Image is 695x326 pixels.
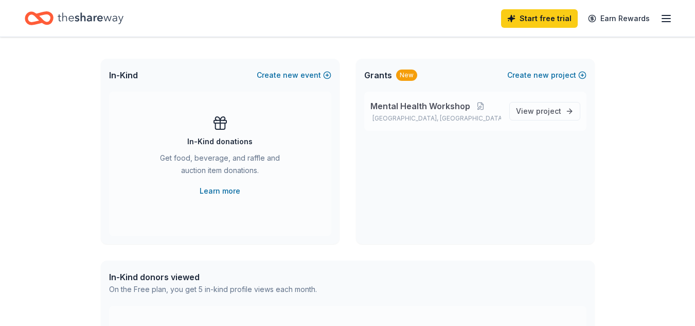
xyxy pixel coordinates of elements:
[507,69,586,81] button: Createnewproject
[109,283,317,296] div: On the Free plan, you get 5 in-kind profile views each month.
[533,69,549,81] span: new
[25,6,123,30] a: Home
[187,135,253,148] div: In-Kind donations
[200,185,240,197] a: Learn more
[109,271,317,283] div: In-Kind donors viewed
[536,107,561,115] span: project
[370,114,501,123] p: [GEOGRAPHIC_DATA], [GEOGRAPHIC_DATA]
[501,9,578,28] a: Start free trial
[509,102,580,121] a: View project
[364,69,392,81] span: Grants
[257,69,331,81] button: Createnewevent
[370,100,470,112] span: Mental Health Workshop
[150,152,290,181] div: Get food, beverage, and raffle and auction item donations.
[582,9,656,28] a: Earn Rewards
[396,70,417,81] div: New
[109,69,138,81] span: In-Kind
[516,105,561,117] span: View
[283,69,298,81] span: new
